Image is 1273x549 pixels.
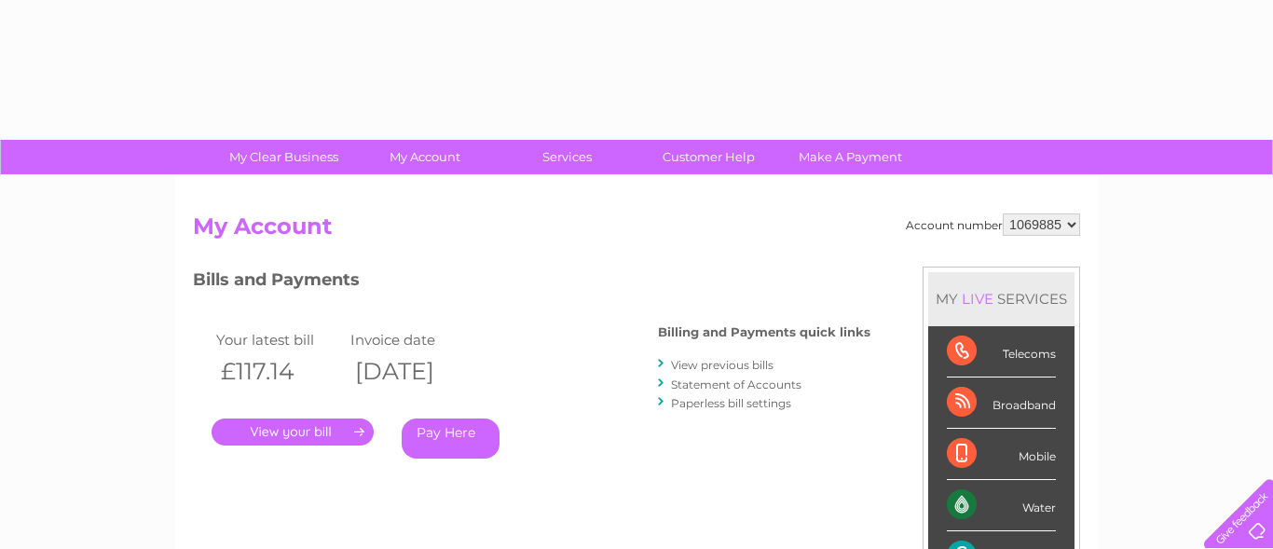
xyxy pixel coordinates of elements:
th: [DATE] [346,352,480,391]
a: View previous bills [671,358,773,372]
a: Paperless bill settings [671,396,791,410]
a: Make A Payment [773,140,927,174]
a: My Account [349,140,502,174]
h4: Billing and Payments quick links [658,325,870,339]
div: Account number [906,213,1080,236]
a: Statement of Accounts [671,377,801,391]
td: Your latest bill [212,327,346,352]
td: Invoice date [346,327,480,352]
div: Telecoms [947,326,1056,377]
a: My Clear Business [207,140,361,174]
div: Water [947,480,1056,531]
a: Pay Here [402,419,500,459]
div: MY SERVICES [928,272,1075,325]
a: Customer Help [632,140,786,174]
div: Broadband [947,377,1056,429]
a: Services [490,140,644,174]
th: £117.14 [212,352,346,391]
h3: Bills and Payments [193,267,870,299]
div: LIVE [958,290,997,308]
div: Mobile [947,429,1056,480]
h2: My Account [193,213,1080,249]
a: . [212,419,374,446]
